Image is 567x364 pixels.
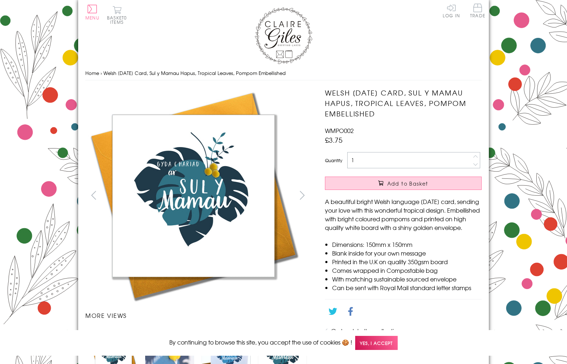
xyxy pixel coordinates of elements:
[85,311,311,320] h3: More views
[332,240,482,249] li: Dimensions: 150mm x 150mm
[110,14,127,25] span: 0 items
[387,180,428,187] span: Add to Basket
[332,266,482,275] li: Comes wrapped in Compostable bag
[85,5,99,20] button: Menu
[443,4,460,18] a: Log In
[85,88,302,304] img: Welsh Mother's Day Card, Sul y Mamau Hapus, Tropical Leaves, Pompom Embellished
[332,249,482,257] li: Blank inside for your own message
[325,135,343,145] span: £3.75
[331,327,401,335] a: Go back to the collection
[325,88,482,119] h1: Welsh [DATE] Card, Sul y Mamau Hapus, Tropical Leaves, Pompom Embellished
[85,187,102,203] button: prev
[332,283,482,292] li: Can be sent with Royal Mail standard letter stamps
[85,66,482,81] nav: breadcrumbs
[325,126,354,135] span: WMPO002
[325,197,482,232] p: A beautiful bright Welsh language [DATE] card, sending your love with this wonderful tropical des...
[85,14,99,21] span: Menu
[255,7,312,64] img: Claire Giles Greetings Cards
[325,157,342,164] label: Quantity
[101,70,102,76] span: ›
[332,275,482,283] li: With matching sustainable sourced envelope
[470,4,485,18] span: Trade
[355,336,398,350] span: Yes, I accept
[103,70,286,76] span: Welsh [DATE] Card, Sul y Mamau Hapus, Tropical Leaves, Pompom Embellished
[311,88,527,304] img: Welsh Mother's Day Card, Sul y Mamau Hapus, Tropical Leaves, Pompom Embellished
[332,257,482,266] li: Printed in the U.K on quality 350gsm board
[470,4,485,19] a: Trade
[85,70,99,76] a: Home
[107,6,127,24] button: Basket0 items
[294,187,311,203] button: next
[325,177,482,190] button: Add to Basket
